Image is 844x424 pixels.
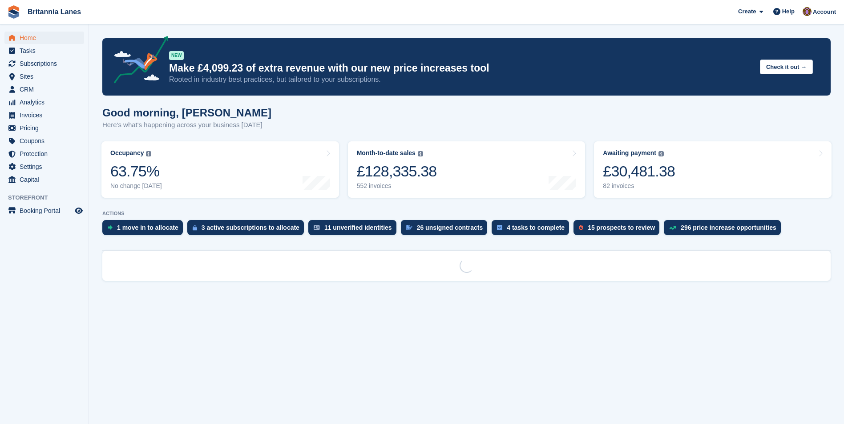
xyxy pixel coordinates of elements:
[4,173,84,186] a: menu
[117,224,178,231] div: 1 move in to allocate
[102,211,831,216] p: ACTIONS
[4,57,84,70] a: menu
[4,204,84,217] a: menu
[101,141,339,198] a: Occupancy 63.75% No change [DATE]
[782,7,795,16] span: Help
[4,83,84,96] a: menu
[658,151,664,156] img: icon-info-grey-7440780725fd019a000dd9b08b2336e03edf1995a4989e88bcd33f0948082b44.svg
[417,224,483,231] div: 26 unsigned contracts
[314,225,320,230] img: verify_identity-adf6edd0f0f0b5bbfe63781bf79b02c33cf7c696d77639b501bdc392416b5a36.svg
[146,151,151,156] img: icon-info-grey-7440780725fd019a000dd9b08b2336e03edf1995a4989e88bcd33f0948082b44.svg
[20,173,73,186] span: Capital
[573,220,664,240] a: 15 prospects to review
[108,225,113,230] img: move_ins_to_allocate_icon-fdf77a2bb77ea45bf5b3d319d69a93e2d87916cf1d5bf7949dd705db3b84f3ca.svg
[20,109,73,121] span: Invoices
[20,57,73,70] span: Subscriptions
[603,182,675,190] div: 82 invoices
[20,83,73,96] span: CRM
[20,148,73,160] span: Protection
[588,224,655,231] div: 15 prospects to review
[110,149,144,157] div: Occupancy
[681,224,776,231] div: 296 price increase opportunities
[20,96,73,108] span: Analytics
[193,225,197,231] img: active_subscription_to_allocate_icon-d502201f5373d7db506a760aba3b589e785aa758c864c3986d89f69b8ff3...
[4,96,84,108] a: menu
[4,148,84,160] a: menu
[4,135,84,147] a: menu
[20,122,73,134] span: Pricing
[594,141,832,198] a: Awaiting payment £30,481.38 82 invoices
[202,224,299,231] div: 3 active subscriptions to allocate
[401,220,492,240] a: 26 unsigned contracts
[20,70,73,83] span: Sites
[760,60,813,74] button: Check it out →
[110,182,162,190] div: No change [DATE]
[669,226,676,230] img: price_increase_opportunities-93ffe204e8149a01c8c9dc8f82e8f89637d9d84a8eef4429ea346261dce0b2c0.svg
[579,225,583,230] img: prospect-51fa495bee0391a8d652442698ab0144808aea92771e9ea1ae160a38d050c398.svg
[102,220,187,240] a: 1 move in to allocate
[187,220,308,240] a: 3 active subscriptions to allocate
[664,220,785,240] a: 296 price increase opportunities
[24,4,85,19] a: Britannia Lanes
[20,160,73,173] span: Settings
[4,32,84,44] a: menu
[4,160,84,173] a: menu
[106,36,169,87] img: price-adjustments-announcement-icon-8257ccfd72463d97f412b2fc003d46551f7dbcb40ab6d574587a9cd5c0d94...
[357,162,437,180] div: £128,335.38
[4,122,84,134] a: menu
[357,149,416,157] div: Month-to-date sales
[497,225,502,230] img: task-75834270c22a3079a89374b754ae025e5fb1db73e45f91037f5363f120a921f8.svg
[492,220,573,240] a: 4 tasks to complete
[4,109,84,121] a: menu
[20,204,73,217] span: Booking Portal
[102,120,271,130] p: Here's what's happening across your business [DATE]
[507,224,565,231] div: 4 tasks to complete
[4,70,84,83] a: menu
[8,193,89,202] span: Storefront
[603,162,675,180] div: £30,481.38
[348,141,586,198] a: Month-to-date sales £128,335.38 552 invoices
[7,5,20,19] img: stora-icon-8386f47178a22dfd0bd8f6a31ec36ba5ce8667c1dd55bd0f319d3a0aa187defe.svg
[813,8,836,16] span: Account
[169,62,753,75] p: Make £4,099.23 of extra revenue with our new price increases tool
[357,182,437,190] div: 552 invoices
[324,224,392,231] div: 11 unverified identities
[418,151,423,156] img: icon-info-grey-7440780725fd019a000dd9b08b2336e03edf1995a4989e88bcd33f0948082b44.svg
[169,75,753,84] p: Rooted in industry best practices, but tailored to your subscriptions.
[308,220,401,240] a: 11 unverified identities
[110,162,162,180] div: 63.75%
[20,135,73,147] span: Coupons
[803,7,812,16] img: Andy Collier
[603,149,656,157] div: Awaiting payment
[20,44,73,57] span: Tasks
[20,32,73,44] span: Home
[73,205,84,216] a: Preview store
[169,51,184,60] div: NEW
[102,107,271,119] h1: Good morning, [PERSON_NAME]
[406,225,412,230] img: contract_signature_icon-13c848040528278c33f63329250d36e43548de30e8caae1d1a13099fd9432cc5.svg
[738,7,756,16] span: Create
[4,44,84,57] a: menu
